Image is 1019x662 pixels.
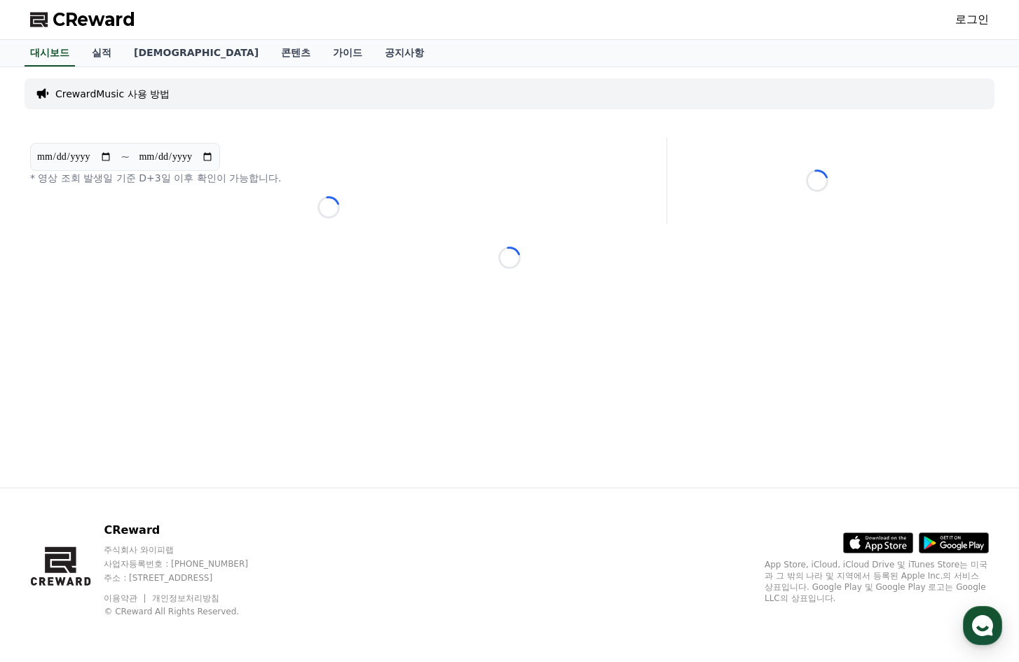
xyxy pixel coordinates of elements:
a: 홈 [4,444,93,479]
a: 설정 [181,444,269,479]
a: CrewardMusic 사용 방법 [55,87,170,101]
a: 대시보드 [25,40,75,67]
a: 개인정보처리방침 [152,593,219,603]
p: 주소 : [STREET_ADDRESS] [104,572,275,584]
p: * 영상 조회 발생일 기준 D+3일 이후 확인이 가능합니다. [30,171,627,185]
a: 실적 [81,40,123,67]
p: 주식회사 와이피랩 [104,544,275,556]
p: CReward [104,522,275,539]
p: ~ [121,149,130,165]
span: CReward [53,8,135,31]
a: 대화 [93,444,181,479]
a: 공지사항 [374,40,435,67]
a: 콘텐츠 [270,40,322,67]
p: © CReward All Rights Reserved. [104,606,275,617]
span: 대화 [128,466,145,477]
span: 홈 [44,465,53,476]
a: 이용약관 [104,593,148,603]
span: 설정 [217,465,233,476]
a: [DEMOGRAPHIC_DATA] [123,40,270,67]
a: 가이드 [322,40,374,67]
p: App Store, iCloud, iCloud Drive 및 iTunes Store는 미국과 그 밖의 나라 및 지역에서 등록된 Apple Inc.의 서비스 상표입니다. Goo... [765,559,989,604]
a: CReward [30,8,135,31]
p: 사업자등록번호 : [PHONE_NUMBER] [104,558,275,570]
a: 로그인 [955,11,989,28]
